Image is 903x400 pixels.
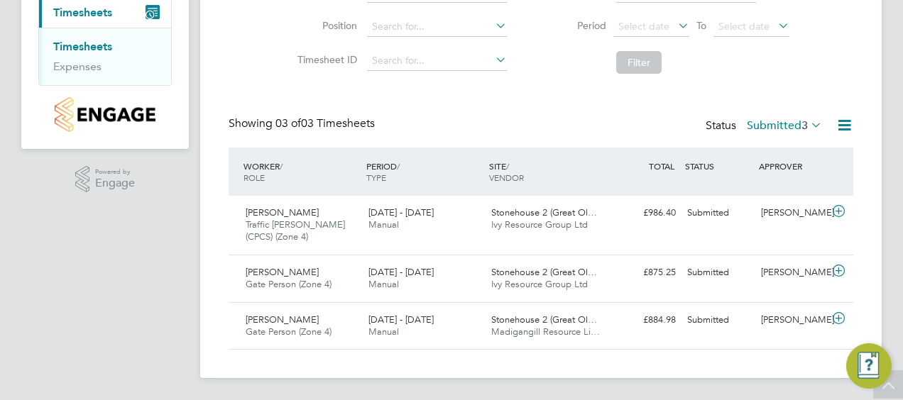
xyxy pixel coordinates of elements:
[368,266,434,278] span: [DATE] - [DATE]
[53,60,102,73] a: Expenses
[618,20,669,33] span: Select date
[75,166,136,193] a: Powered byEngage
[367,17,507,37] input: Search for...
[367,51,507,71] input: Search for...
[53,40,112,53] a: Timesheets
[649,160,674,172] span: TOTAL
[491,218,588,230] span: Ivy Resource Group Ltd
[243,172,265,183] span: ROLE
[682,201,755,225] div: Submitted
[368,206,434,218] span: [DATE] - [DATE]
[491,206,597,218] span: Stonehouse 2 (Great Ol…
[366,172,386,183] span: TYPE
[486,153,608,190] div: SITE
[246,218,345,243] span: Traffic [PERSON_NAME] (CPCS) (Zone 4)
[491,266,597,278] span: Stonehouse 2 (Great Ol…
[755,261,829,284] div: [PERSON_NAME]
[246,266,319,278] span: [PERSON_NAME]
[506,160,509,172] span: /
[489,172,524,183] span: VENDOR
[682,153,755,179] div: STATUS
[616,51,662,74] button: Filter
[542,19,606,32] label: Period
[246,206,319,218] span: [PERSON_NAME]
[53,6,112,19] span: Timesheets
[55,97,155,132] img: countryside-properties-logo-retina.png
[747,118,822,133] label: Submitted
[368,218,399,230] span: Manual
[368,278,399,290] span: Manual
[491,313,597,326] span: Stonehouse 2 (Great Ol…
[293,53,357,66] label: Timesheet ID
[95,166,135,178] span: Powered by
[38,97,172,132] a: Go to home page
[246,278,332,290] span: Gate Person (Zone 4)
[397,160,400,172] span: /
[275,116,301,130] span: 03 of
[280,160,283,172] span: /
[363,153,486,190] div: PERIOD
[801,118,808,133] span: 3
[491,326,600,338] span: Madigangill Resource Li…
[608,201,682,225] div: £986.40
[95,177,135,189] span: Engage
[608,261,682,284] div: £875.25
[368,326,399,338] span: Manual
[718,20,770,33] span: Select date
[293,19,357,32] label: Position
[682,309,755,332] div: Submitted
[39,28,171,85] div: Timesheets
[491,278,588,290] span: Ivy Resource Group Ltd
[846,343,892,389] button: Engage Resource Center
[755,201,829,225] div: [PERSON_NAME]
[692,16,711,35] span: To
[368,313,434,326] span: [DATE] - [DATE]
[706,116,825,136] div: Status
[229,116,378,131] div: Showing
[246,313,319,326] span: [PERSON_NAME]
[755,153,829,179] div: APPROVER
[608,309,682,332] div: £884.98
[246,326,332,338] span: Gate Person (Zone 4)
[240,153,363,190] div: WORKER
[682,261,755,284] div: Submitted
[275,116,375,130] span: 03 Timesheets
[755,309,829,332] div: [PERSON_NAME]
